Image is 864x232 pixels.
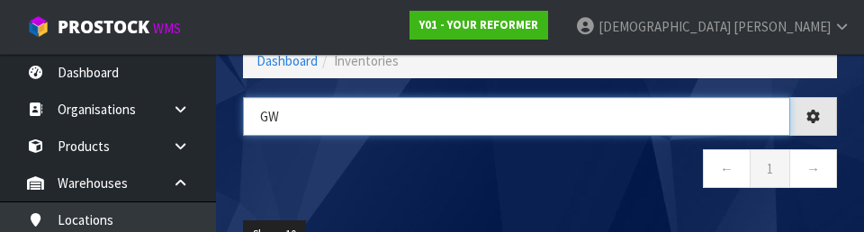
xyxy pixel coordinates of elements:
span: [PERSON_NAME] [733,18,831,35]
span: [DEMOGRAPHIC_DATA] [598,18,731,35]
span: ProStock [58,15,149,39]
input: Search inventories [243,97,790,136]
nav: Page navigation [243,149,837,193]
img: cube-alt.png [27,15,49,38]
span: Inventories [334,52,399,69]
a: → [789,149,837,188]
strong: Y01 - YOUR REFORMER [419,17,538,32]
a: ← [703,149,751,188]
a: Y01 - YOUR REFORMER [409,11,548,40]
a: Dashboard [256,52,318,69]
a: 1 [750,149,790,188]
small: WMS [153,20,181,37]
